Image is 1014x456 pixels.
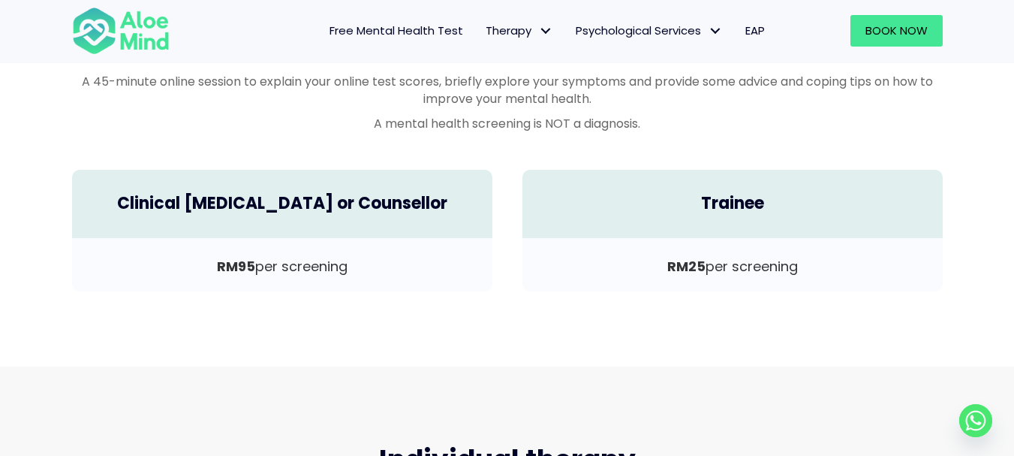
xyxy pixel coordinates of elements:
a: Free Mental Health Test [318,15,474,47]
p: A 45-minute online session to explain your online test scores, briefly explore your symptoms and ... [72,73,943,107]
span: Therapy [486,23,553,38]
span: Therapy: submenu [535,20,557,42]
a: Psychological ServicesPsychological Services: submenu [564,15,734,47]
p: per screening [537,257,928,276]
a: TherapyTherapy: submenu [474,15,564,47]
a: Whatsapp [959,404,992,437]
span: EAP [745,23,765,38]
span: Book Now [865,23,928,38]
span: Psychological Services [576,23,723,38]
span: Free Mental Health Test [329,23,463,38]
a: Book Now [850,15,943,47]
h4: Trainee [537,192,928,216]
b: RM95 [217,257,255,276]
a: EAP [734,15,776,47]
p: per screening [87,257,477,276]
h4: Clinical [MEDICAL_DATA] or Counsellor [87,192,477,216]
b: RM25 [667,257,706,276]
p: A mental health screening is NOT a diagnosis. [72,115,943,132]
img: Aloe mind Logo [72,6,170,56]
nav: Menu [189,15,776,47]
span: Psychological Services: submenu [705,20,727,42]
